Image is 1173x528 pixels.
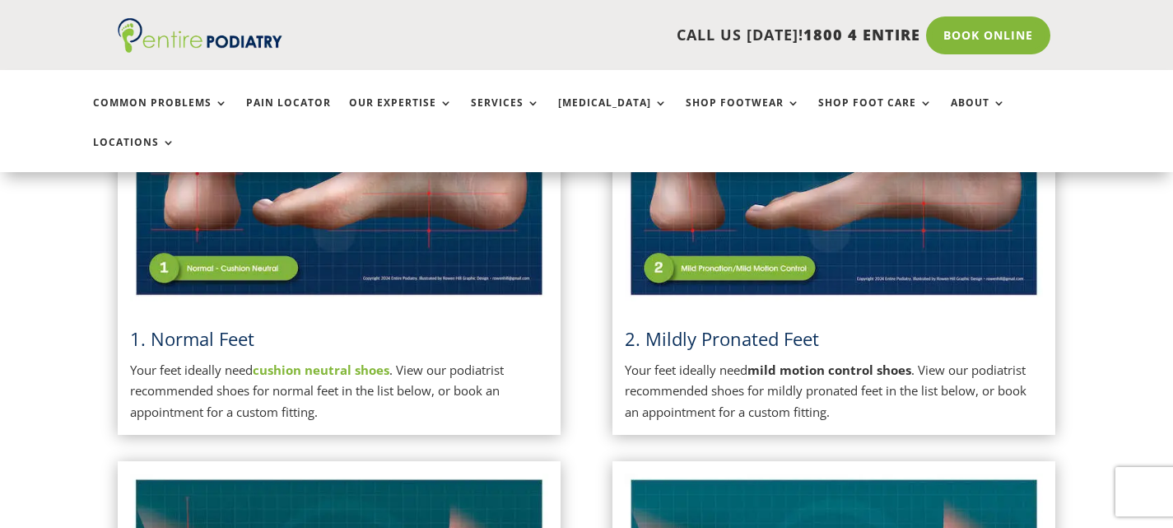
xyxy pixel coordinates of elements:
span: 1800 4 ENTIRE [803,25,920,44]
a: Common Problems [93,97,228,133]
a: Book Online [926,16,1050,54]
a: About [951,97,1006,133]
a: Locations [93,137,175,172]
span: 2. Mildly Pronated Feet [625,326,819,351]
img: logo (1) [118,18,282,53]
a: Shop Footwear [686,97,800,133]
a: cushion neutral shoes [253,362,389,378]
p: CALL US [DATE]! [333,25,920,46]
a: Our Expertise [349,97,453,133]
strong: mild motion control shoes [747,362,911,378]
a: Services [471,97,540,133]
a: [MEDICAL_DATA] [558,97,668,133]
a: 1. Normal Feet [130,326,254,351]
a: Entire Podiatry [118,40,282,56]
p: Your feet ideally need . View our podiatrist recommended shoes for mildly pronated feet in the li... [625,360,1044,423]
a: Shop Foot Care [818,97,933,133]
a: Pain Locator [246,97,331,133]
p: Your feet ideally need . View our podiatrist recommended shoes for normal feet in the list below,... [130,360,549,423]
